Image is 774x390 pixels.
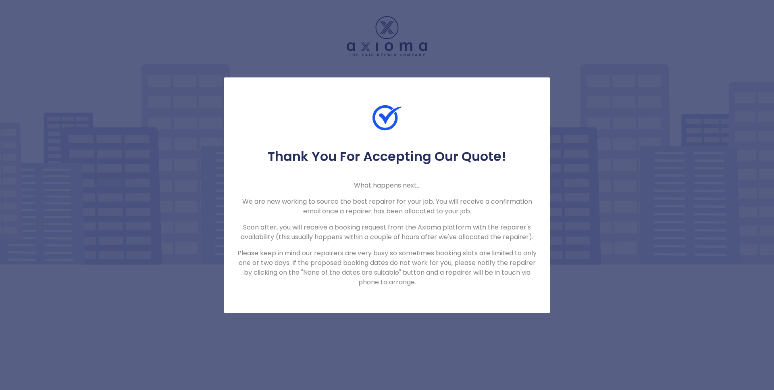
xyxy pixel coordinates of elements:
[372,103,402,132] img: Check
[237,148,537,165] h5: Thank You For Accepting Our Quote!
[237,223,537,242] p: Soon after, you will receive a booking request from the Axioma platform with the repairer's avail...
[237,181,537,190] p: What happens next...
[237,197,537,216] p: We are now working to source the best repairer for your job. You will receive a confirmation emai...
[237,248,537,287] p: Please keep in mind our repairers are very busy so sometimes booking slots are limited to only on...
